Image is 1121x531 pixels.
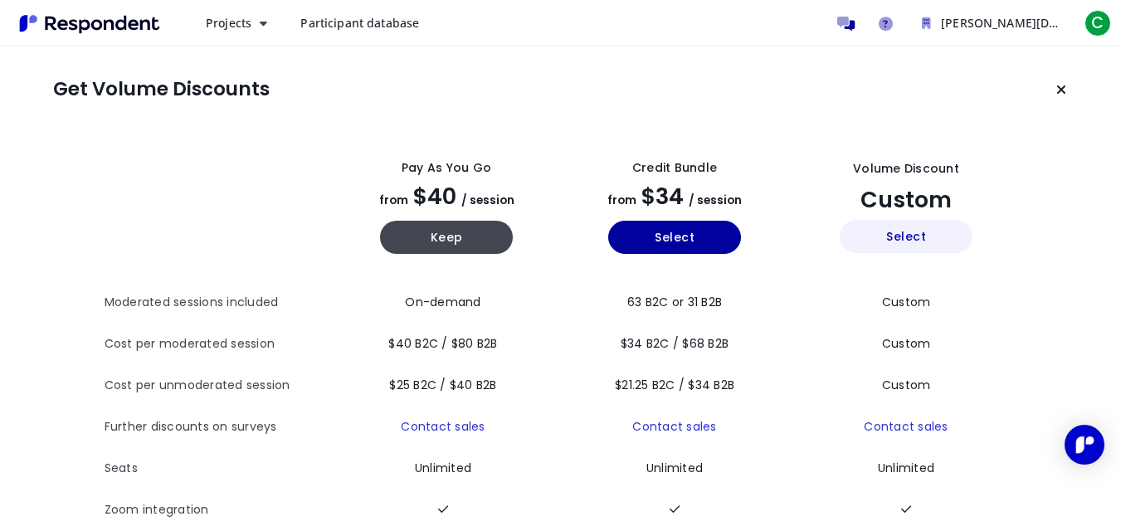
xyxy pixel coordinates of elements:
[882,294,931,310] span: Custom
[300,15,419,31] span: Participant database
[621,335,729,352] span: $34 B2C / $68 B2B
[379,192,408,208] span: from
[105,324,333,365] th: Cost per moderated session
[641,181,684,212] span: $34
[607,192,636,208] span: from
[632,159,717,177] div: Credit Bundle
[909,8,1075,38] button: castro.te.co Team
[689,192,742,208] span: / session
[13,10,166,37] img: Respondent
[105,448,333,490] th: Seats
[840,220,972,253] button: Select yearly custom_static plan
[53,78,270,101] h1: Get Volume Discounts
[105,407,333,448] th: Further discounts on surveys
[1045,73,1078,106] button: Keep current plan
[405,294,480,310] span: On-demand
[829,7,862,40] a: Message participants
[415,460,471,476] span: Unlimited
[853,160,959,178] div: Volume Discount
[882,377,931,393] span: Custom
[105,490,333,531] th: Zoom integration
[1081,8,1114,38] button: C
[388,335,497,352] span: $40 B2C / $80 B2B
[882,335,931,352] span: Custom
[401,418,485,435] a: Contact sales
[287,8,432,38] a: Participant database
[1084,10,1111,37] span: C
[878,460,934,476] span: Unlimited
[402,159,491,177] div: Pay as you go
[389,377,496,393] span: $25 B2C / $40 B2B
[105,282,333,324] th: Moderated sessions included
[193,8,280,38] button: Projects
[380,221,513,254] button: Keep current yearly payg plan
[646,460,703,476] span: Unlimited
[615,377,734,393] span: $21.25 B2C / $34 B2B
[105,365,333,407] th: Cost per unmoderated session
[608,221,741,254] button: Select yearly basic plan
[860,184,952,215] span: Custom
[627,294,722,310] span: 63 B2C or 31 B2B
[206,15,251,31] span: Projects
[864,418,948,435] a: Contact sales
[461,192,514,208] span: / session
[413,181,456,212] span: $40
[632,418,716,435] a: Contact sales
[1065,425,1104,465] div: Open Intercom Messenger
[869,7,902,40] a: Help and support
